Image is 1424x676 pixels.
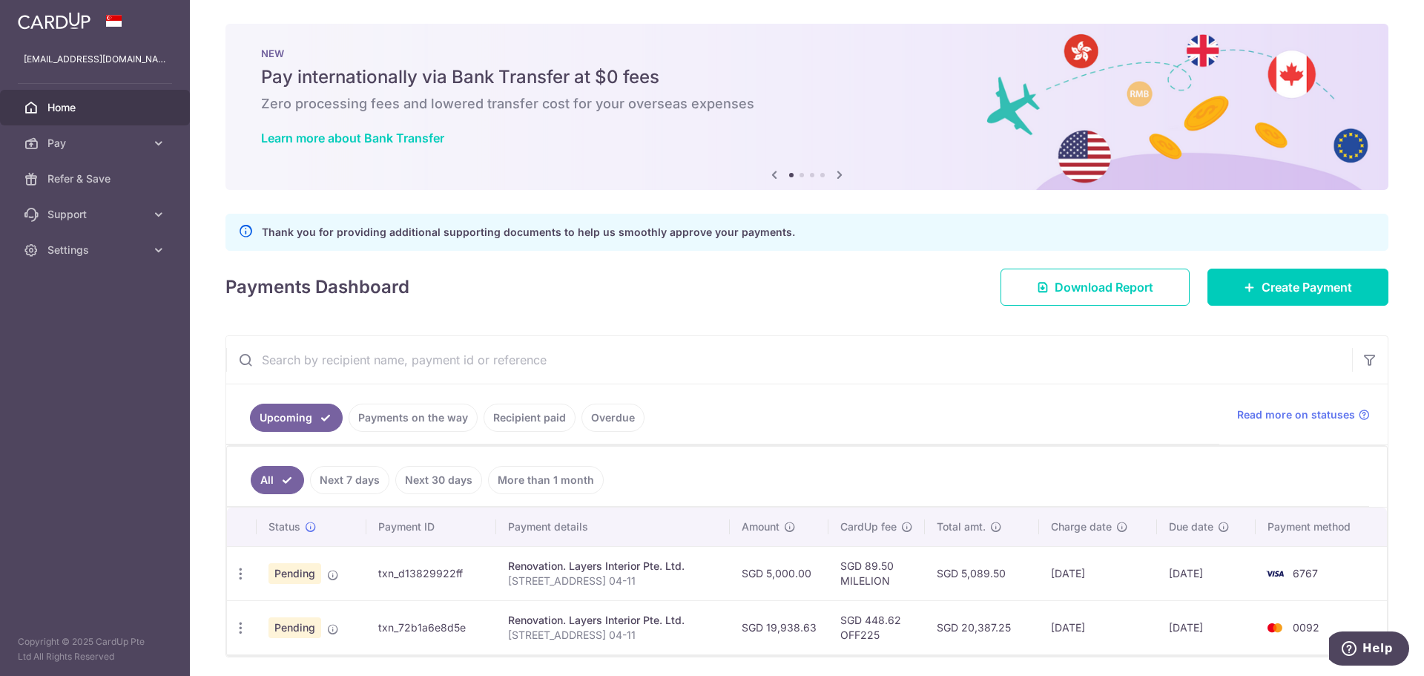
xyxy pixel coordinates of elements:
span: Download Report [1055,278,1153,296]
span: Support [47,207,145,222]
th: Payment method [1256,508,1387,546]
span: Due date [1169,519,1213,534]
span: Status [268,519,300,534]
td: [DATE] [1039,546,1157,600]
th: Payment ID [366,508,496,546]
span: Read more on statuses [1237,407,1355,422]
a: More than 1 month [488,466,604,494]
span: Pending [268,563,321,584]
img: Bank Card [1260,565,1290,583]
td: SGD 5,089.50 [925,546,1039,600]
td: txn_72b1a6e8d5e [366,600,496,654]
span: Home [47,100,145,115]
span: 0092 [1293,621,1319,634]
span: CardUp fee [840,519,897,534]
td: SGD 20,387.25 [925,600,1039,654]
td: [DATE] [1157,600,1256,654]
h5: Pay internationally via Bank Transfer at $0 fees [261,65,1353,89]
span: Amount [742,519,779,534]
img: Bank Card [1260,619,1290,637]
span: Pay [47,136,145,151]
td: SGD 89.50 MILELION [828,546,925,600]
td: [DATE] [1039,600,1157,654]
td: [DATE] [1157,546,1256,600]
iframe: Opens a widget where you can find more information [1329,631,1409,669]
td: SGD 5,000.00 [730,546,828,600]
span: Charge date [1051,519,1112,534]
span: Refer & Save [47,171,145,186]
p: [EMAIL_ADDRESS][DOMAIN_NAME] [24,52,166,67]
a: Download Report [1001,269,1190,306]
p: [STREET_ADDRESS] 04-11 [508,574,718,588]
span: Pending [268,617,321,638]
input: Search by recipient name, payment id or reference [226,336,1352,384]
div: Renovation. Layers Interior Pte. Ltd. [508,559,718,574]
div: Renovation. Layers Interior Pte. Ltd. [508,613,718,628]
span: Create Payment [1262,278,1352,296]
a: Recipient paid [484,404,576,432]
h6: Zero processing fees and lowered transfer cost for your overseas expenses [261,95,1353,113]
img: Bank transfer banner [225,24,1388,190]
a: Learn more about Bank Transfer [261,131,444,145]
td: SGD 448.62 OFF225 [828,600,925,654]
a: Upcoming [250,404,343,432]
p: Thank you for providing additional supporting documents to help us smoothly approve your payments. [262,223,795,241]
a: Overdue [581,404,645,432]
a: Next 30 days [395,466,482,494]
span: Settings [47,243,145,257]
h4: Payments Dashboard [225,274,409,301]
p: NEW [261,47,1353,59]
span: 6767 [1293,567,1318,580]
p: [STREET_ADDRESS] 04-11 [508,628,718,643]
th: Payment details [496,508,730,546]
a: Create Payment [1207,269,1388,306]
td: txn_d13829922ff [366,546,496,600]
span: Total amt. [937,519,986,534]
a: Payments on the way [349,404,478,432]
td: SGD 19,938.63 [730,600,828,654]
a: Read more on statuses [1237,407,1370,422]
img: CardUp [18,12,90,30]
a: Next 7 days [310,466,389,494]
a: All [251,466,304,494]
